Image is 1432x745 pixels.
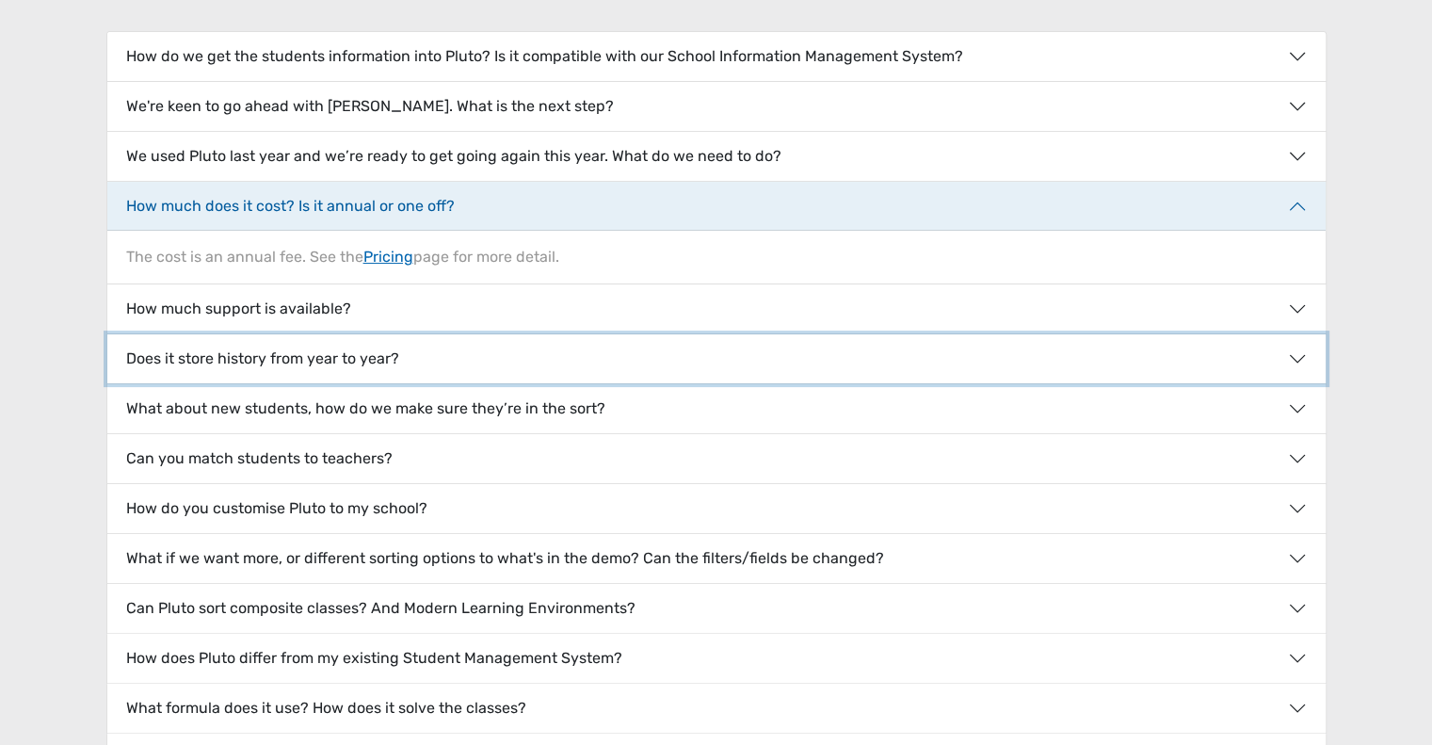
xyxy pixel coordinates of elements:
button: Can you match students to teachers? [107,434,1326,483]
button: What about new students, how do we make sure they’re in the sort? [107,384,1326,433]
button: How do we get the students information into Pluto? Is it compatible with our School Information M... [107,32,1326,81]
button: How much support is available? [107,284,1326,333]
button: Can Pluto sort composite classes? And Modern Learning Environments? [107,584,1326,633]
button: What formula does it use? How does it solve the classes? [107,684,1326,733]
button: Does it store history from year to year? [107,334,1326,383]
button: How do you customise Pluto to my school? [107,484,1326,533]
button: How does Pluto differ from my existing Student Management System? [107,634,1326,683]
button: What if we want more, or different sorting options to what's in the demo? Can the filters/fields ... [107,534,1326,583]
button: We're keen to go ahead with [PERSON_NAME]. What is the next step? [107,82,1326,131]
div: The cost is an annual fee. See the page for more detail. [107,231,1326,283]
a: Pricing [363,248,413,266]
button: We used Pluto last year and we’re ready to get going again this year. What do we need to do? [107,132,1326,181]
button: How much does it cost? Is it annual or one off? [107,182,1326,231]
